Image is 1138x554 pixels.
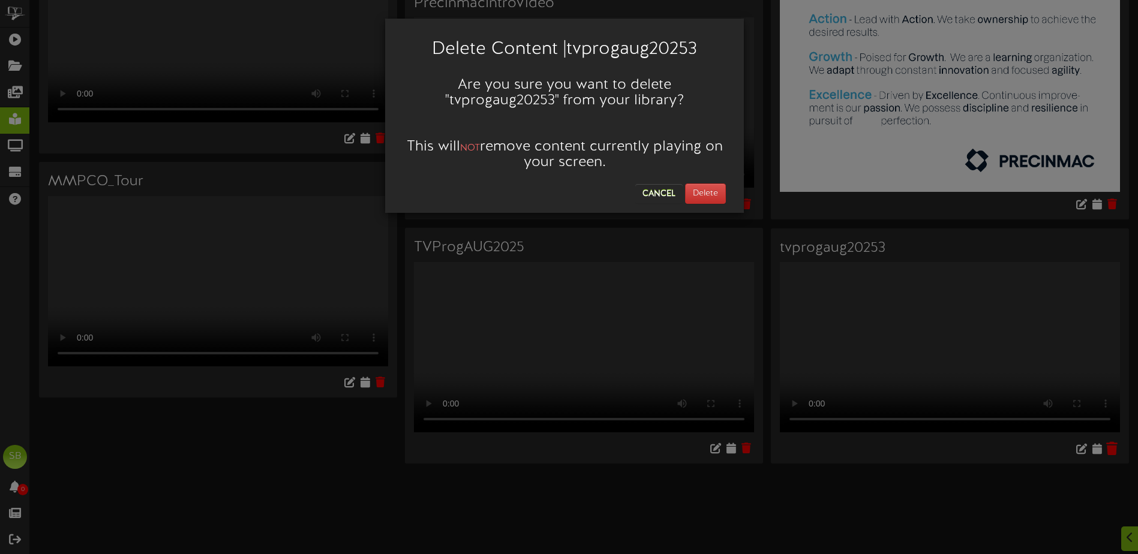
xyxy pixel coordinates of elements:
[403,40,726,59] h2: Delete Content | tvprogaug20253
[403,77,726,109] h3: Are you sure you want to delete " tvprogaug20253 " from your library?
[635,184,683,203] button: Cancel
[403,139,726,171] h3: This will remove content currently playing on your screen.
[685,183,726,204] button: Delete
[460,143,480,153] span: NOT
